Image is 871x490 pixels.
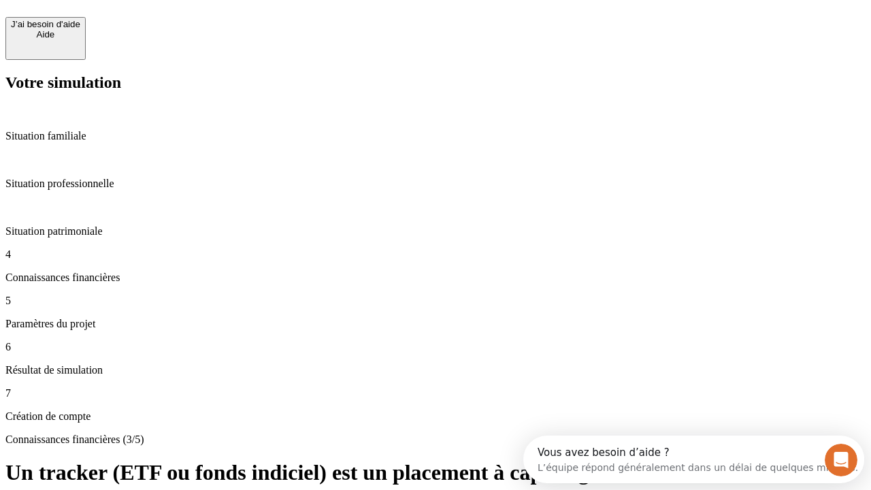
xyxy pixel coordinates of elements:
[5,387,866,399] p: 7
[5,73,866,92] h2: Votre simulation
[5,17,86,60] button: J’ai besoin d'aideAide
[5,5,375,43] div: Ouvrir le Messenger Intercom
[14,12,335,22] div: Vous avez besoin d’aide ?
[825,444,857,476] iframe: Intercom live chat
[11,19,80,29] div: J’ai besoin d'aide
[11,29,80,39] div: Aide
[5,130,866,142] p: Situation familiale
[5,248,866,261] p: 4
[5,272,866,284] p: Connaissances financières
[5,364,866,376] p: Résultat de simulation
[5,460,866,485] h1: Un tracker (ETF ou fonds indiciel) est un placement à capital garanti ?
[5,410,866,423] p: Création de compte
[5,341,866,353] p: 6
[523,436,864,483] iframe: Intercom live chat discovery launcher
[5,225,866,238] p: Situation patrimoniale
[5,295,866,307] p: 5
[5,434,866,446] p: Connaissances financières (3/5)
[5,178,866,190] p: Situation professionnelle
[14,22,335,37] div: L’équipe répond généralement dans un délai de quelques minutes.
[5,318,866,330] p: Paramètres du projet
